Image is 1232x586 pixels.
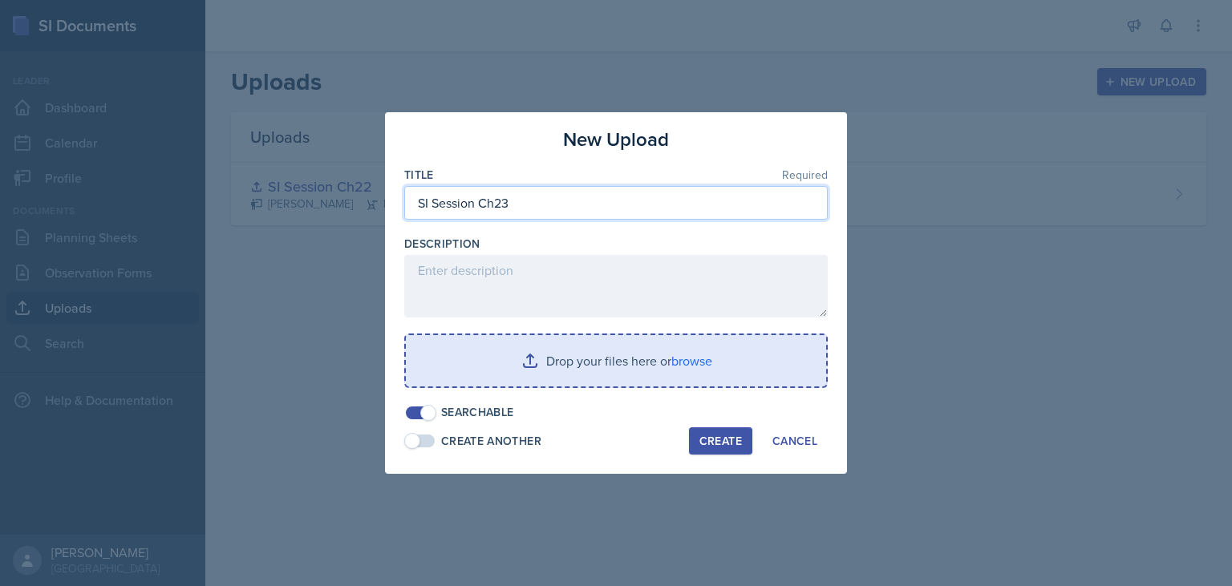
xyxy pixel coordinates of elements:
button: Create [689,427,752,455]
input: Enter title [404,186,828,220]
button: Cancel [762,427,828,455]
div: Cancel [772,434,817,447]
div: Searchable [441,404,514,421]
div: Create Another [441,433,541,450]
div: Create [699,434,742,447]
span: Required [782,169,828,180]
h3: New Upload [563,125,669,154]
label: Description [404,236,480,252]
label: Title [404,167,434,183]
